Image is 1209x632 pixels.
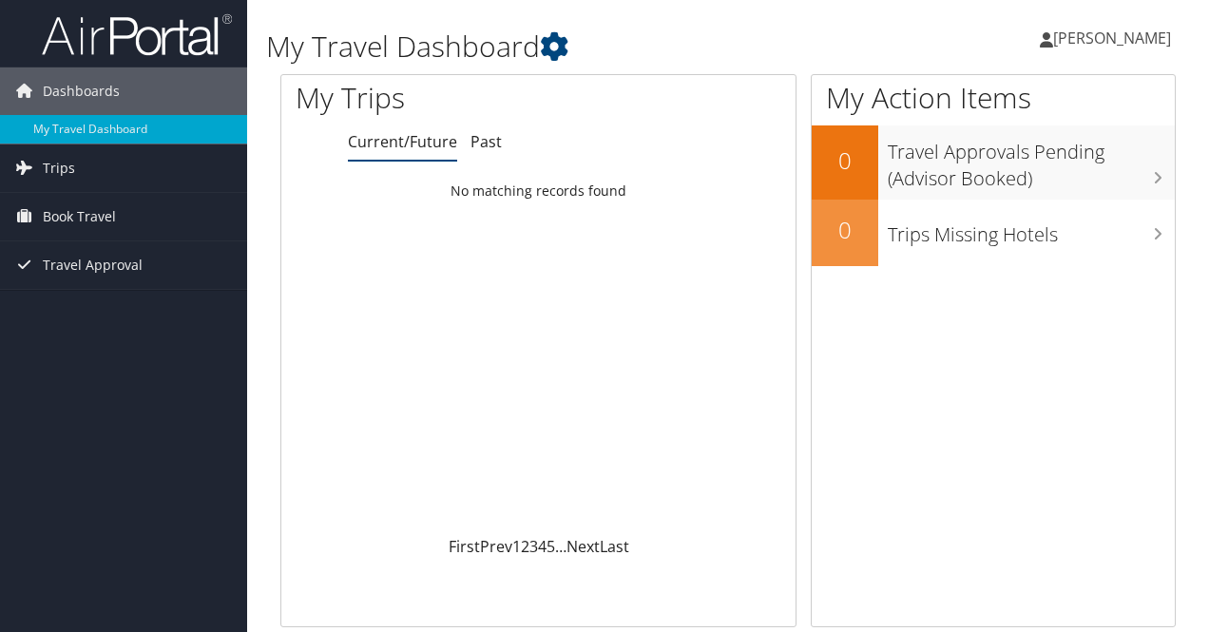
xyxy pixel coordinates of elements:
[512,536,521,557] a: 1
[43,67,120,115] span: Dashboards
[812,78,1175,118] h1: My Action Items
[812,125,1175,199] a: 0Travel Approvals Pending (Advisor Booked)
[42,12,232,57] img: airportal-logo.png
[812,144,878,177] h2: 0
[470,131,502,152] a: Past
[888,212,1175,248] h3: Trips Missing Hotels
[266,27,882,67] h1: My Travel Dashboard
[43,241,143,289] span: Travel Approval
[547,536,555,557] a: 5
[812,200,1175,266] a: 0Trips Missing Hotels
[1040,10,1190,67] a: [PERSON_NAME]
[449,536,480,557] a: First
[555,536,566,557] span: …
[281,174,796,208] td: No matching records found
[566,536,600,557] a: Next
[296,78,567,118] h1: My Trips
[43,144,75,192] span: Trips
[538,536,547,557] a: 4
[43,193,116,240] span: Book Travel
[480,536,512,557] a: Prev
[1053,28,1171,48] span: [PERSON_NAME]
[888,129,1175,192] h3: Travel Approvals Pending (Advisor Booked)
[521,536,529,557] a: 2
[812,214,878,246] h2: 0
[529,536,538,557] a: 3
[348,131,457,152] a: Current/Future
[600,536,629,557] a: Last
